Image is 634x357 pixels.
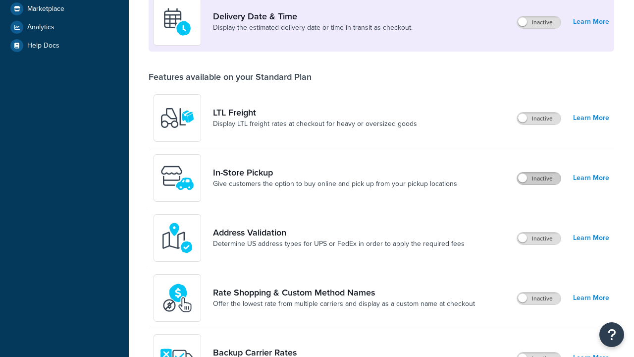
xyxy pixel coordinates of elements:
a: Address Validation [213,227,465,238]
label: Inactive [517,233,561,244]
label: Inactive [517,293,561,304]
a: Determine US address types for UPS or FedEx in order to apply the required fees [213,239,465,249]
label: Inactive [517,16,561,28]
img: y79ZsPf0fXUFUhFXDzUgf+ktZg5F2+ohG75+v3d2s1D9TjoU8PiyCIluIjV41seZevKCRuEjTPPOKHJsQcmKCXGdfprl3L4q7... [160,101,195,135]
a: Display LTL freight rates at checkout for heavy or oversized goods [213,119,417,129]
span: Help Docs [27,42,59,50]
a: Display the estimated delivery date or time in transit as checkout. [213,23,413,33]
img: kIG8fy0lQAAAABJRU5ErkJggg== [160,221,195,255]
a: Learn More [573,111,609,125]
label: Inactive [517,173,561,184]
a: Offer the lowest rate from multiple carriers and display as a custom name at checkout [213,299,475,309]
a: Give customers the option to buy online and pick up from your pickup locations [213,179,457,189]
a: Analytics [7,18,121,36]
a: Help Docs [7,37,121,55]
button: Open Resource Center [599,322,624,347]
a: Learn More [573,15,609,29]
img: icon-duo-feat-rate-shopping-ecdd8bed.png [160,281,195,315]
label: Inactive [517,113,561,124]
a: Learn More [573,231,609,245]
span: Marketplace [27,5,64,13]
a: Learn More [573,171,609,185]
img: wfgcfpwTIucLEAAAAASUVORK5CYII= [160,161,195,195]
a: Rate Shopping & Custom Method Names [213,287,475,298]
img: gfkeb5ejjkALwAAAABJRU5ErkJggg== [160,4,195,39]
a: LTL Freight [213,107,417,118]
a: Learn More [573,291,609,305]
a: Delivery Date & Time [213,11,413,22]
div: Features available on your Standard Plan [149,71,312,82]
a: In-Store Pickup [213,167,457,178]
span: Analytics [27,23,54,32]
